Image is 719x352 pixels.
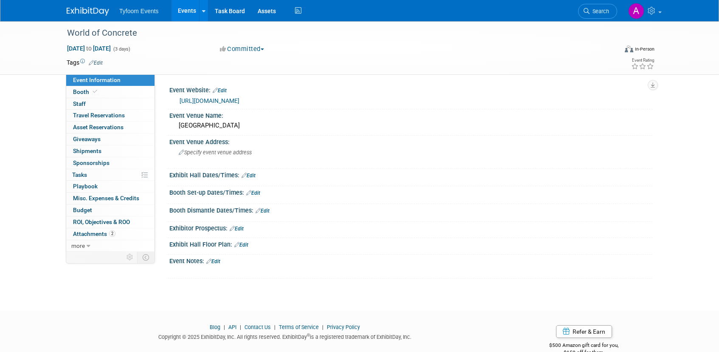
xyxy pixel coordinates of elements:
[169,222,652,233] div: Exhibitor Prospectus:
[307,333,310,338] sup: ®
[67,7,109,16] img: ExhibitDay
[222,324,227,330] span: |
[180,97,239,104] a: [URL][DOMAIN_NAME]
[66,216,154,228] a: ROI, Objectives & ROO
[66,157,154,169] a: Sponsorships
[73,230,115,237] span: Attachments
[66,122,154,133] a: Asset Reservations
[246,190,260,196] a: Edit
[73,100,86,107] span: Staff
[66,133,154,145] a: Giveaways
[109,230,115,237] span: 2
[73,207,92,213] span: Budget
[66,98,154,110] a: Staff
[73,183,98,190] span: Playbook
[217,45,267,54] button: Committed
[66,169,154,181] a: Tasks
[567,44,654,57] div: Event Format
[256,208,270,214] a: Edit
[176,119,646,132] div: [GEOGRAPHIC_DATA]
[179,149,252,156] span: Specify event venue address
[73,159,110,166] span: Sponsorships
[206,258,220,264] a: Edit
[66,193,154,204] a: Misc. Expenses & Credits
[169,186,652,197] div: Booth Set-up Dates/Times:
[228,324,236,330] a: API
[631,58,654,62] div: Event Rating
[244,324,271,330] a: Contact Us
[169,84,652,95] div: Event Website:
[73,112,125,119] span: Travel Reservations
[590,8,609,14] span: Search
[242,173,256,179] a: Edit
[169,255,652,266] div: Event Notes:
[169,204,652,215] div: Booth Dismantle Dates/Times:
[230,226,244,232] a: Edit
[73,136,101,142] span: Giveaways
[625,45,633,52] img: Format-Inperson.png
[64,26,604,41] div: World of Concrete
[138,252,155,263] td: Toggle Event Tabs
[73,195,139,202] span: Misc. Expenses & Credits
[66,181,154,192] a: Playbook
[238,324,243,330] span: |
[73,148,101,154] span: Shipments
[272,324,278,330] span: |
[213,88,227,94] a: Edit
[119,8,159,14] span: Tyfoom Events
[66,204,154,216] a: Budget
[67,58,103,67] td: Tags
[73,88,99,95] span: Booth
[89,60,103,66] a: Edit
[635,46,654,52] div: In-Person
[66,86,154,98] a: Booth
[67,331,503,341] div: Copyright © 2025 ExhibitDay, Inc. All rights reserved. ExhibitDay is a registered trademark of Ex...
[112,46,130,52] span: (3 days)
[73,124,124,131] span: Asset Reservations
[66,74,154,86] a: Event Information
[169,136,652,146] div: Event Venue Address:
[578,4,617,19] a: Search
[234,242,248,248] a: Edit
[66,228,154,240] a: Attachments2
[66,145,154,157] a: Shipments
[320,324,326,330] span: |
[556,325,612,338] a: Refer & Earn
[72,171,87,178] span: Tasks
[210,324,220,330] a: Blog
[73,77,121,83] span: Event Information
[67,45,111,52] span: [DATE] [DATE]
[71,242,85,249] span: more
[279,324,319,330] a: Terms of Service
[169,109,652,120] div: Event Venue Name:
[85,45,93,52] span: to
[628,3,644,19] img: Angie Nichols
[66,110,154,121] a: Travel Reservations
[73,219,130,225] span: ROI, Objectives & ROO
[327,324,360,330] a: Privacy Policy
[169,238,652,249] div: Exhibit Hall Floor Plan:
[93,89,97,94] i: Booth reservation complete
[169,169,652,180] div: Exhibit Hall Dates/Times:
[123,252,138,263] td: Personalize Event Tab Strip
[66,240,154,252] a: more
